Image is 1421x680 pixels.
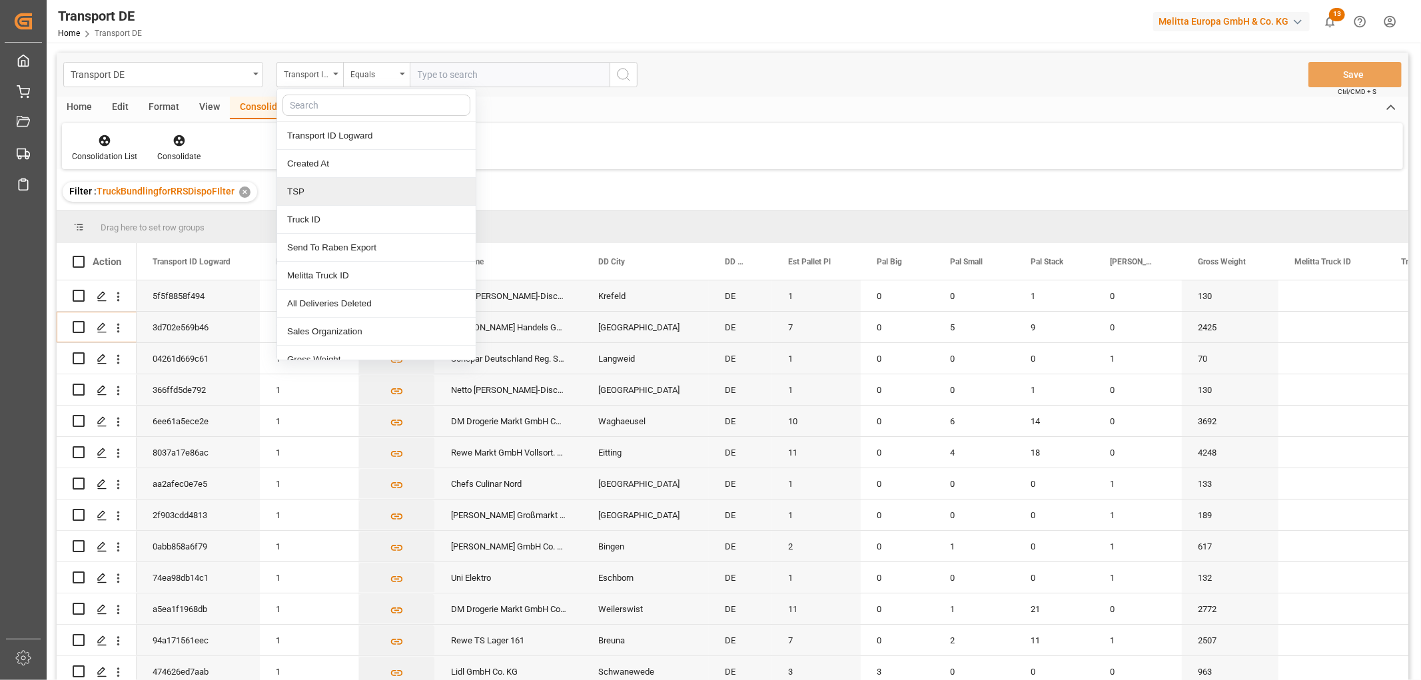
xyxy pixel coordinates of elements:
div: DE [709,437,772,468]
div: [GEOGRAPHIC_DATA] [582,468,709,499]
div: All Deliveries Deleted [277,290,476,318]
button: open menu [63,62,263,87]
span: Pal Big [877,257,902,266]
div: 1 [934,531,1015,561]
div: 0 [861,343,934,374]
div: 0 [1015,531,1094,561]
div: Equals [350,65,396,81]
div: Home [57,97,102,119]
div: 2 [934,625,1015,655]
div: DE [709,468,772,499]
div: 1 [260,593,358,624]
input: Type to search [410,62,610,87]
div: 7 [772,312,861,342]
span: Melitta Truck ID [1294,257,1351,266]
div: 9 [1015,312,1094,342]
div: 0 [861,280,934,311]
div: [PERSON_NAME] Großmarkt GmbH Co. KG [435,500,582,530]
div: Waghaeusel [582,406,709,436]
div: DE [709,343,772,374]
div: a5ea1f1968db [137,593,260,624]
div: Press SPACE to select this row. [57,468,137,500]
div: Sonepar Deutschland Reg. Sued GmbH [435,343,582,374]
div: Created At [277,150,476,178]
div: Uni Elektro [435,562,582,593]
div: 2507 [1182,625,1278,655]
span: Pal Small [950,257,983,266]
div: Sales Organization [277,318,476,346]
div: Consolidation List [72,151,137,163]
a: Home [58,29,80,38]
div: 1 [1015,280,1094,311]
div: 11 [772,437,861,468]
div: Eitting [582,437,709,468]
div: Consolidate [157,151,201,163]
div: Netto [PERSON_NAME]-Discount [435,280,582,311]
div: Weilerswist [582,593,709,624]
div: 0 [861,531,934,561]
span: Drag here to set row groups [101,222,205,232]
div: 0 [1094,312,1182,342]
div: 1 [260,343,358,374]
button: Save [1308,62,1402,87]
div: Press SPACE to select this row. [57,562,137,593]
div: Press SPACE to select this row. [57,280,137,312]
div: 3692 [1182,406,1278,436]
div: 0 [1015,468,1094,499]
div: Press SPACE to select this row. [57,593,137,625]
div: aa2afec0e7e5 [137,468,260,499]
div: 4 [934,437,1015,468]
div: DE [709,374,772,405]
div: 70 [1182,343,1278,374]
div: Melitta Europa GmbH & Co. KG [1153,12,1310,31]
div: 1 [772,280,861,311]
div: 130 [1182,280,1278,311]
div: DE [709,500,772,530]
div: 1 [772,468,861,499]
div: 0 [861,562,934,593]
div: Format [139,97,189,119]
div: 2425 [1182,312,1278,342]
div: 1 [1094,531,1182,561]
div: 0 [861,625,934,655]
div: DE [709,312,772,342]
div: DM Drogerie Markt GmbH Co KG [435,593,582,624]
div: 1 [260,625,358,655]
div: 18 [1015,437,1094,468]
div: 1 [1094,625,1182,655]
button: show 13 new notifications [1315,7,1345,37]
div: 0 [861,374,934,405]
div: 04261d669c61 [137,343,260,374]
div: Transport ID Logward [284,65,329,81]
div: Edit [102,97,139,119]
div: 0 [934,343,1015,374]
div: Transport ID Logward [277,122,476,150]
div: DE [709,593,772,624]
div: Chefs Culinar Nord [435,468,582,499]
span: Filter : [69,186,97,196]
div: 0 [861,312,934,342]
span: TruckBundlingforRRSDispoFIlter [97,186,235,196]
div: 0 [1015,343,1094,374]
div: Truck ID [277,206,476,234]
div: 0 [861,437,934,468]
div: Press SPACE to select this row. [57,312,137,343]
div: 10 [772,406,861,436]
span: Gross Weight [1198,257,1246,266]
div: Transport DE [71,65,248,82]
div: ✕ [239,186,250,198]
span: DD City [598,257,625,266]
div: DE [709,625,772,655]
div: Transport DE [58,6,142,26]
div: Melitta Truck ID [277,262,476,290]
div: 1 [1094,500,1182,530]
div: 189 [1182,500,1278,530]
div: 1 [260,562,358,593]
div: 0 [1015,500,1094,530]
div: 1 [772,374,861,405]
div: 0 [1094,437,1182,468]
button: search button [610,62,638,87]
span: Delivery Count [276,257,328,266]
div: 1 [260,280,358,311]
div: Press SPACE to select this row. [57,500,137,531]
